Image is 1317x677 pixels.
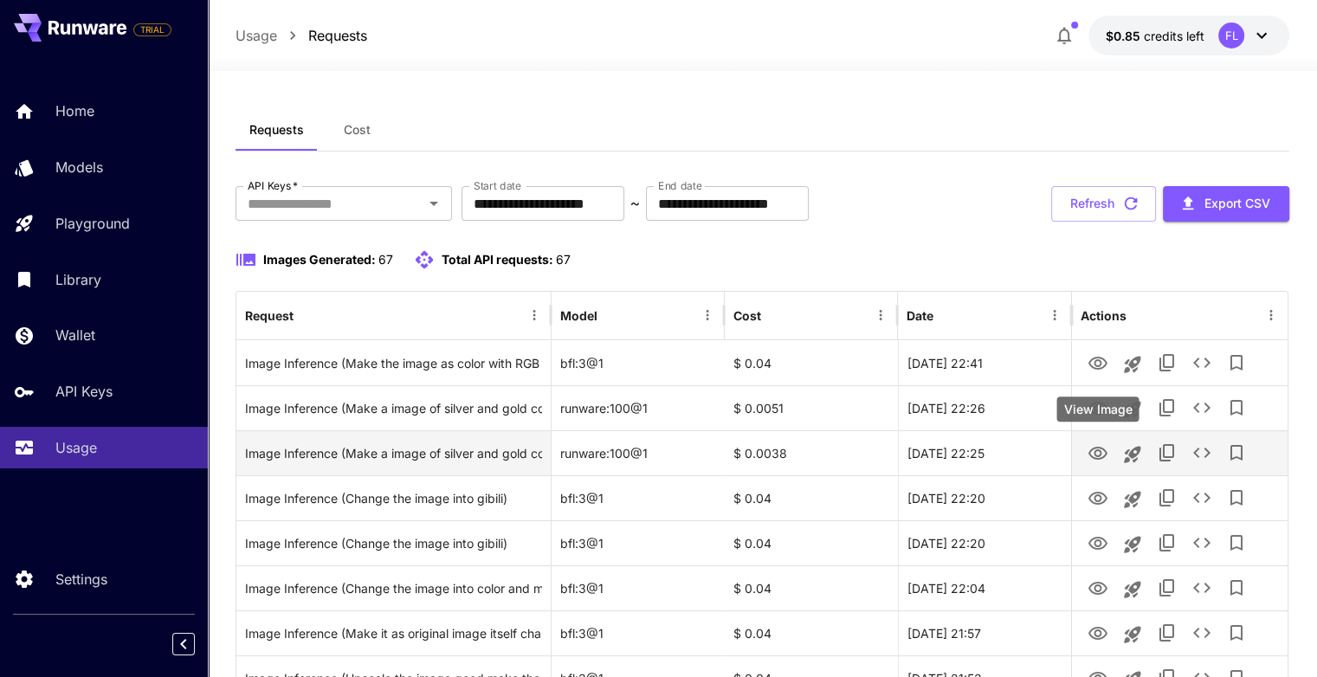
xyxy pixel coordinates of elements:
div: Click to copy prompt [245,521,542,565]
button: Launch in playground [1115,437,1150,472]
div: 28 Aug, 2025 21:57 [898,610,1071,655]
div: 28 Aug, 2025 22:20 [898,520,1071,565]
button: Menu [1259,303,1283,327]
div: Click to copy prompt [245,611,542,655]
button: Refresh [1051,186,1156,222]
button: Sort [935,303,959,327]
div: bfl:3@1 [552,340,725,385]
div: bfl:3@1 [552,610,725,655]
span: $0.85 [1106,29,1144,43]
label: Start date [474,178,521,193]
button: See details [1185,435,1219,470]
span: Total API requests: [442,252,553,267]
button: Copy TaskUUID [1150,345,1185,380]
button: Open [422,191,446,216]
button: Launch in playground [1115,527,1150,562]
div: Model [560,308,597,323]
button: See details [1185,616,1219,650]
button: Copy TaskUUID [1150,571,1185,605]
button: Launch in playground [1115,482,1150,517]
button: View Image [1081,570,1115,605]
button: View Image [1081,615,1115,650]
div: 28 Aug, 2025 22:41 [898,340,1071,385]
div: $ 0.04 [725,610,898,655]
span: Cost [344,122,371,138]
button: See details [1185,525,1219,560]
button: View Image [1081,390,1115,425]
button: See details [1185,390,1219,425]
span: TRIAL [134,23,171,36]
p: API Keys [55,381,113,402]
button: Copy TaskUUID [1150,390,1185,425]
button: Add to library [1219,571,1254,605]
button: Copy TaskUUID [1150,435,1185,470]
div: FL [1218,23,1244,48]
a: Requests [308,25,367,46]
button: Launch in playground [1115,572,1150,607]
button: See details [1185,345,1219,380]
div: $ 0.04 [725,475,898,520]
nav: breadcrumb [236,25,367,46]
div: 28 Aug, 2025 22:26 [898,385,1071,430]
p: Home [55,100,94,121]
label: End date [658,178,701,193]
button: Add to library [1219,480,1254,515]
button: View Image [1081,345,1115,380]
button: Launch in playground [1115,392,1150,427]
p: Usage [55,437,97,458]
button: Menu [522,303,546,327]
div: bfl:3@1 [552,565,725,610]
div: View Image [1056,397,1139,422]
button: Add to library [1219,525,1254,560]
span: Images Generated: [263,252,376,267]
a: Usage [236,25,277,46]
div: Request [245,308,294,323]
label: API Keys [248,178,298,193]
div: Click to copy prompt [245,566,542,610]
button: Copy TaskUUID [1150,525,1185,560]
button: View Image [1081,525,1115,560]
p: Library [55,269,101,290]
div: Click to copy prompt [245,476,542,520]
div: $0.84842 [1106,27,1204,45]
div: 28 Aug, 2025 22:04 [898,565,1071,610]
button: Copy TaskUUID [1150,480,1185,515]
button: Menu [868,303,893,327]
div: runware:100@1 [552,385,725,430]
div: runware:100@1 [552,430,725,475]
div: bfl:3@1 [552,520,725,565]
span: Add your payment card to enable full platform functionality. [133,19,171,40]
div: $ 0.04 [725,520,898,565]
span: Requests [249,122,304,138]
div: Click to copy prompt [245,386,542,430]
div: 28 Aug, 2025 22:25 [898,430,1071,475]
button: Menu [695,303,720,327]
button: See details [1185,571,1219,605]
div: $ 0.0038 [725,430,898,475]
button: Sort [763,303,787,327]
p: Playground [55,213,130,234]
button: View Image [1081,435,1115,470]
button: Collapse sidebar [172,633,195,655]
button: Sort [295,303,320,327]
button: $0.84842FL [1088,16,1289,55]
div: Cost [733,308,761,323]
button: Launch in playground [1115,347,1150,382]
button: View Image [1081,480,1115,515]
button: Copy TaskUUID [1150,616,1185,650]
div: Collapse sidebar [185,629,208,660]
p: Models [55,157,103,177]
div: Actions [1081,308,1127,323]
button: Menu [1043,303,1067,327]
div: bfl:3@1 [552,475,725,520]
span: 67 [378,252,393,267]
button: See details [1185,480,1219,515]
button: Launch in playground [1115,617,1150,652]
button: Add to library [1219,435,1254,470]
div: Click to copy prompt [245,341,542,385]
div: Date [907,308,933,323]
div: $ 0.04 [725,565,898,610]
div: $ 0.0051 [725,385,898,430]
